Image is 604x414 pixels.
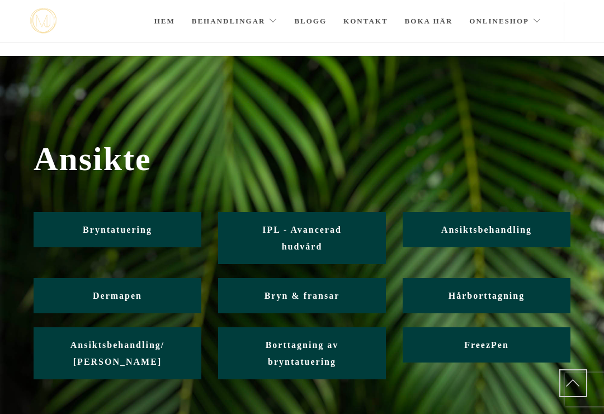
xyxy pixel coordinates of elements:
[266,340,339,366] span: Borttagning av bryntatuering
[30,8,56,34] a: mjstudio mjstudio mjstudio
[218,278,386,313] a: Bryn & fransar
[464,340,509,350] span: FreezPen
[403,278,570,313] a: Hårborttagning
[218,327,386,379] a: Borttagning av bryntatuering
[34,212,201,247] a: Bryntatuering
[403,212,570,247] a: Ansiktsbehandling
[262,225,342,251] span: IPL - Avancerad hudvård
[154,2,175,41] a: Hem
[265,291,340,300] span: Bryn & fransar
[34,278,201,313] a: Dermapen
[34,327,201,379] a: Ansiktsbehandling/ [PERSON_NAME]
[218,212,386,264] a: IPL - Avancerad hudvård
[70,340,165,366] span: Ansiktsbehandling/ [PERSON_NAME]
[93,291,142,300] span: Dermapen
[441,225,532,234] span: Ansiktsbehandling
[343,2,388,41] a: Kontakt
[469,2,541,41] a: Onlineshop
[83,225,152,234] span: Bryntatuering
[405,2,453,41] a: Boka här
[449,291,525,300] span: Hårborttagning
[403,327,570,363] a: FreezPen
[30,8,56,34] img: mjstudio
[34,140,570,178] span: Ansikte
[294,2,327,41] a: Blogg
[192,2,278,41] a: Behandlingar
